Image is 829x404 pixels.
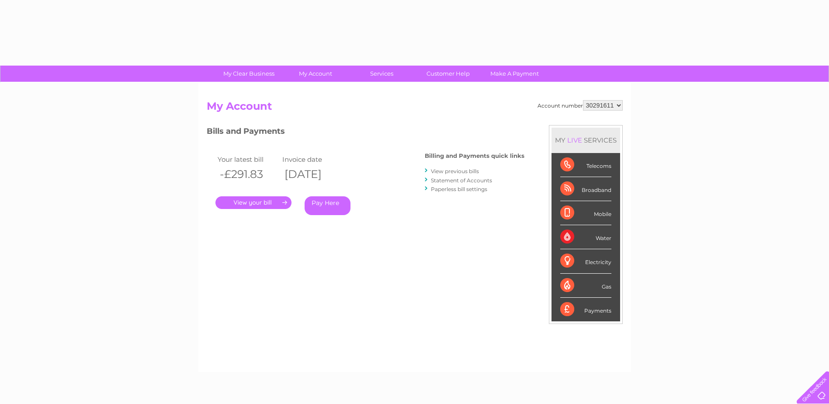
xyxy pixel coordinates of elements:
[305,196,350,215] a: Pay Here
[431,168,479,174] a: View previous bills
[560,298,611,321] div: Payments
[565,136,584,144] div: LIVE
[279,66,351,82] a: My Account
[215,165,281,183] th: -£291.83
[431,186,487,192] a: Paperless bill settings
[560,153,611,177] div: Telecoms
[412,66,484,82] a: Customer Help
[207,100,623,117] h2: My Account
[207,125,524,140] h3: Bills and Payments
[213,66,285,82] a: My Clear Business
[560,177,611,201] div: Broadband
[280,153,345,165] td: Invoice date
[280,165,345,183] th: [DATE]
[215,196,291,209] a: .
[425,153,524,159] h4: Billing and Payments quick links
[346,66,418,82] a: Services
[560,274,611,298] div: Gas
[560,249,611,273] div: Electricity
[560,225,611,249] div: Water
[479,66,551,82] a: Make A Payment
[215,153,281,165] td: Your latest bill
[560,201,611,225] div: Mobile
[552,128,620,153] div: MY SERVICES
[431,177,492,184] a: Statement of Accounts
[538,100,623,111] div: Account number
